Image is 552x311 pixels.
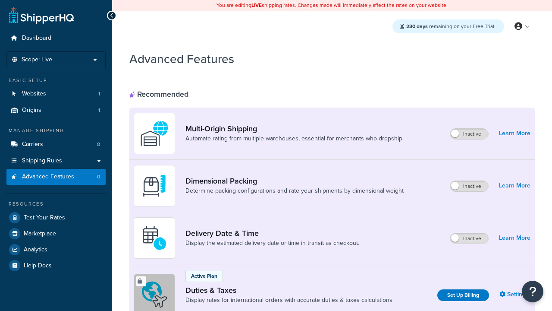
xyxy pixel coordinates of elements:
[6,169,106,185] li: Advanced Features
[22,107,41,114] span: Origins
[185,176,404,186] a: Dimensional Packing
[191,272,217,280] p: Active Plan
[129,89,188,99] div: Recommended
[22,56,52,63] span: Scope: Live
[139,171,169,201] img: DTVBYsAAAAAASUVORK5CYII=
[6,210,106,225] a: Test Your Rates
[6,77,106,84] div: Basic Setup
[499,180,530,192] a: Learn More
[22,157,62,165] span: Shipping Rules
[185,286,392,295] a: Duties & Taxes
[24,214,65,222] span: Test Your Rates
[6,102,106,118] li: Origins
[406,22,494,30] span: remaining on your Free Trial
[185,296,392,305] a: Display rates for international orders with accurate duties & taxes calculations
[437,289,489,301] a: Set Up Billing
[22,90,46,98] span: Websites
[450,233,488,244] label: Inactive
[6,86,106,102] li: Websites
[450,129,488,139] label: Inactive
[450,181,488,191] label: Inactive
[139,118,169,149] img: WatD5o0RtDAAAAAElFTkSuQmCC
[6,30,106,46] a: Dashboard
[6,136,106,152] li: Carriers
[6,226,106,241] a: Marketplace
[185,239,359,248] a: Display the estimated delivery date or time in transit as checkout.
[22,173,74,181] span: Advanced Features
[6,258,106,273] a: Help Docs
[185,134,402,143] a: Automate rating from multiple warehouses, essential for merchants who dropship
[97,141,100,148] span: 8
[6,127,106,134] div: Manage Shipping
[6,200,106,208] div: Resources
[22,35,51,42] span: Dashboard
[22,141,43,148] span: Carriers
[185,124,402,133] a: Multi-Origin Shipping
[129,51,234,67] h1: Advanced Features
[97,173,100,181] span: 0
[499,127,530,140] a: Learn More
[6,136,106,152] a: Carriers8
[139,223,169,253] img: gfkeb5ejjkALwAAAABJRU5ErkJggg==
[24,246,47,254] span: Analytics
[6,242,106,257] a: Analytics
[406,22,428,30] strong: 230 days
[185,187,404,195] a: Determine packing configurations and rate your shipments by dimensional weight
[6,86,106,102] a: Websites1
[24,230,56,238] span: Marketplace
[499,289,530,301] a: Settings
[499,232,530,244] a: Learn More
[98,90,100,98] span: 1
[98,107,100,114] span: 1
[6,169,106,185] a: Advanced Features0
[522,281,543,302] button: Open Resource Center
[24,262,52,270] span: Help Docs
[251,1,262,9] b: LIVE
[185,228,359,238] a: Delivery Date & Time
[6,102,106,118] a: Origins1
[6,153,106,169] a: Shipping Rules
